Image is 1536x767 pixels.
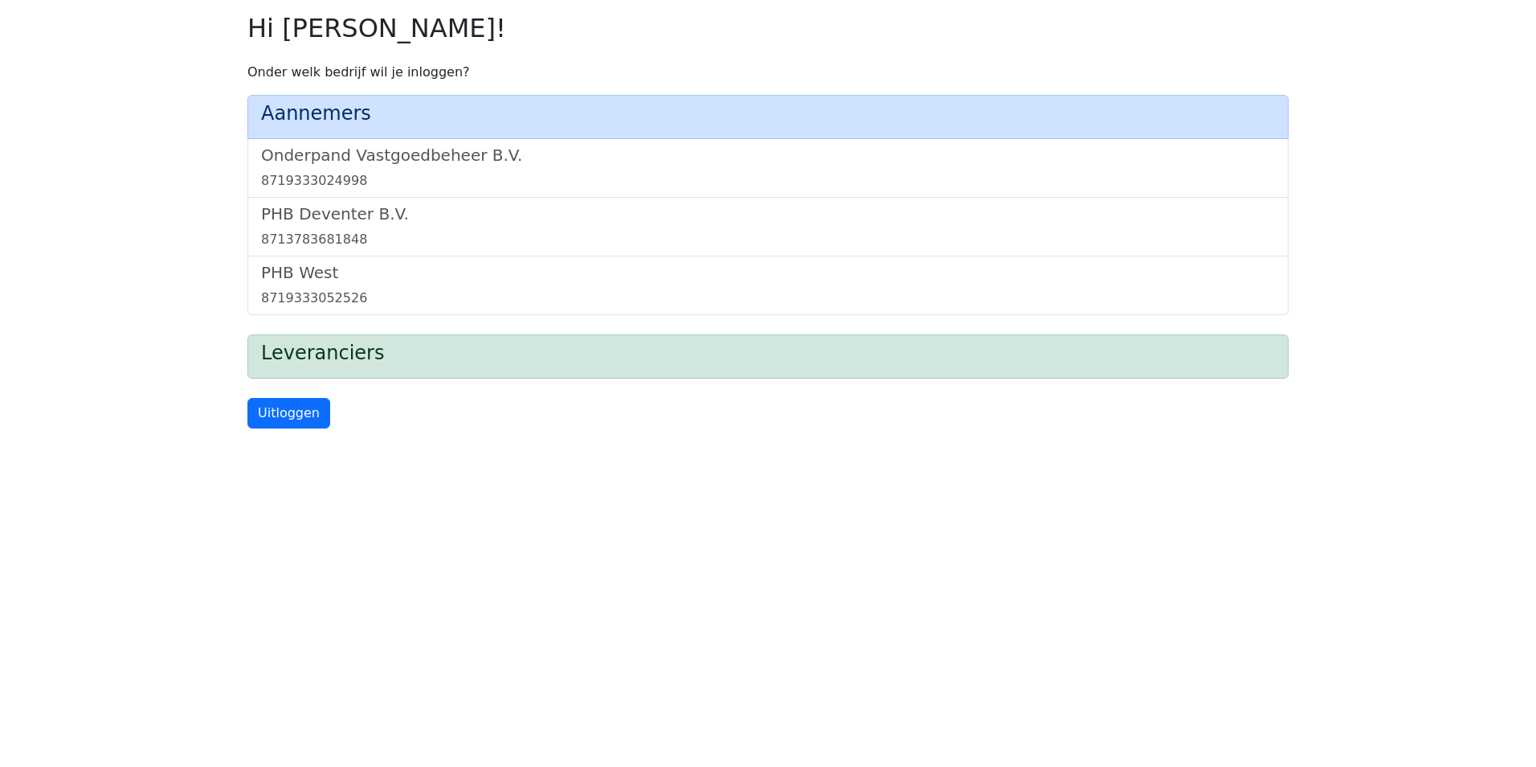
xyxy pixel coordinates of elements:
h5: PHB Deventer B.V. [261,204,1275,224]
a: Onderpand Vastgoedbeheer B.V.8719333024998 [261,146,1275,191]
h4: Leveranciers [261,342,1275,365]
h5: PHB West [261,263,1275,282]
a: PHB Deventer B.V.8713783681848 [261,204,1275,249]
a: Uitloggen [247,398,330,429]
p: Onder welk bedrijf wil je inloggen? [247,63,1289,82]
div: 8719333052526 [261,289,1275,308]
a: PHB West8719333052526 [261,263,1275,308]
div: 8719333024998 [261,171,1275,191]
div: 8713783681848 [261,230,1275,249]
h4: Aannemers [261,102,1275,125]
h2: Hi [PERSON_NAME]! [247,13,1289,43]
h5: Onderpand Vastgoedbeheer B.V. [261,146,1275,165]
